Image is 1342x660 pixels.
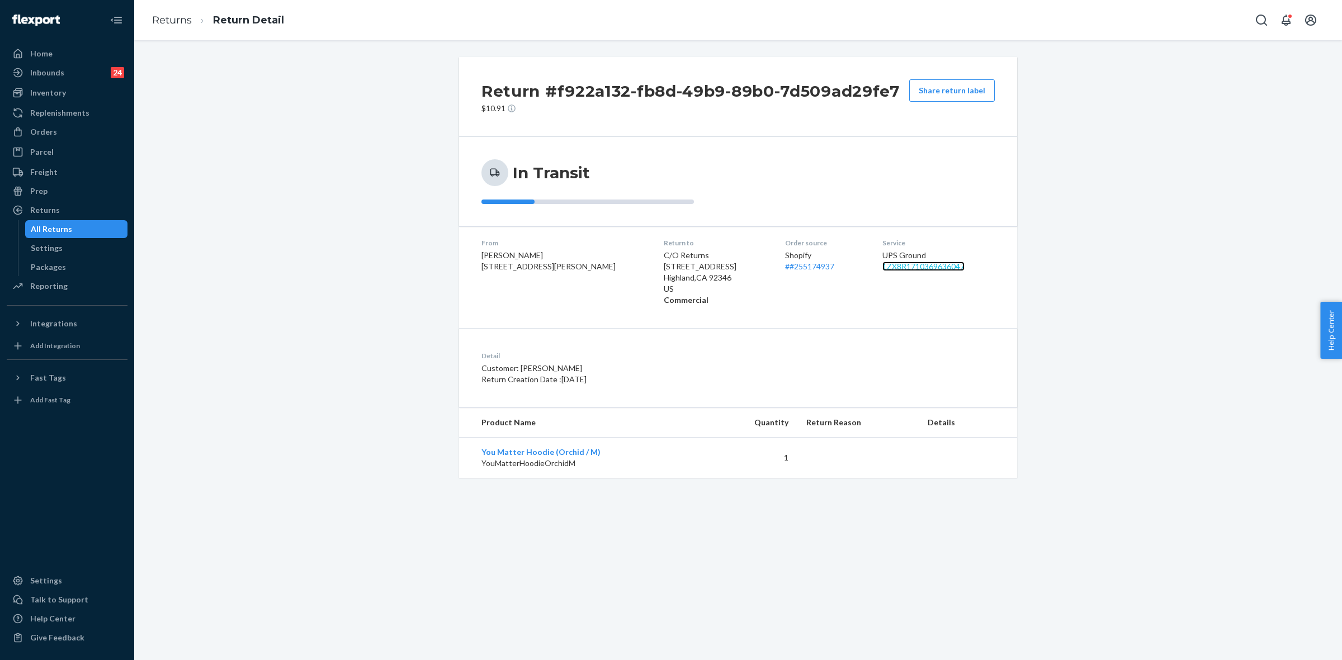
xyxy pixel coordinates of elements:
a: Packages [25,258,128,276]
a: Talk to Support [7,591,127,609]
div: Add Integration [30,341,80,350]
button: Open notifications [1275,9,1297,31]
p: [STREET_ADDRESS] [664,261,767,272]
button: Integrations [7,315,127,333]
a: Help Center [7,610,127,628]
p: C/O Returns [664,250,767,261]
button: Help Center [1320,302,1342,359]
button: Share return label [909,79,995,102]
th: Quantity [711,408,797,438]
div: Shopify [785,250,864,272]
button: Close Navigation [105,9,127,31]
strong: Commercial [664,295,708,305]
dt: From [481,238,646,248]
div: Add Fast Tag [30,395,70,405]
th: Details [919,408,1017,438]
div: All Returns [31,224,72,235]
a: Prep [7,182,127,200]
div: 24 [111,67,124,78]
p: Highland , CA 92346 [664,272,767,283]
dt: Detail [481,351,791,360]
div: Returns [30,205,60,216]
dt: Return to [664,238,767,248]
div: Inbounds [30,67,64,78]
a: Settings [25,239,128,257]
a: Orders [7,123,127,141]
span: [PERSON_NAME] [STREET_ADDRESS][PERSON_NAME] [481,250,616,271]
button: Open Search Box [1250,9,1273,31]
div: Reporting [30,281,68,292]
div: Talk to Support [30,594,88,605]
dt: Order source [785,238,864,248]
p: $10.91 [481,103,900,114]
div: Orders [30,126,57,137]
button: Fast Tags [7,369,127,387]
div: Freight [30,167,58,178]
p: Return Creation Date : [DATE] [481,374,791,385]
div: Integrations [30,318,77,329]
div: Inventory [30,87,66,98]
a: 1ZX8R1710369636047 [882,262,965,271]
button: Give Feedback [7,629,127,647]
a: Reporting [7,277,127,295]
a: Add Integration [7,337,127,355]
a: Home [7,45,127,63]
a: Returns [152,14,192,26]
a: Settings [7,572,127,590]
div: Replenishments [30,107,89,118]
button: Open account menu [1300,9,1322,31]
a: Inbounds24 [7,64,127,82]
div: Packages [31,262,66,273]
th: Product Name [459,408,711,438]
a: All Returns [25,220,128,238]
div: Settings [31,243,63,254]
a: Returns [7,201,127,219]
dt: Service [882,238,995,248]
div: Home [30,48,53,59]
p: Customer: [PERSON_NAME] [481,363,791,374]
th: Return Reason [797,408,919,438]
a: Parcel [7,143,127,161]
div: Settings [30,575,62,586]
a: ##255174937 [785,262,834,271]
span: UPS Ground [882,250,926,260]
h3: In Transit [513,163,590,183]
a: Replenishments [7,104,127,122]
h2: Return #f922a132-fb8d-49b9-89b0-7d509ad29fe7 [481,79,900,103]
div: Fast Tags [30,372,66,383]
div: Help Center [30,613,75,624]
div: Parcel [30,146,54,158]
td: 1 [711,438,797,478]
p: YouMatterHoodieOrchidM [481,458,702,469]
a: Return Detail [213,14,284,26]
a: Add Fast Tag [7,391,127,409]
div: Give Feedback [30,632,84,643]
div: Prep [30,186,48,197]
p: US [664,283,767,295]
ol: breadcrumbs [143,4,293,37]
img: Flexport logo [12,15,60,26]
a: Inventory [7,84,127,102]
a: Freight [7,163,127,181]
a: You Matter Hoodie (Orchid / M) [481,447,601,457]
